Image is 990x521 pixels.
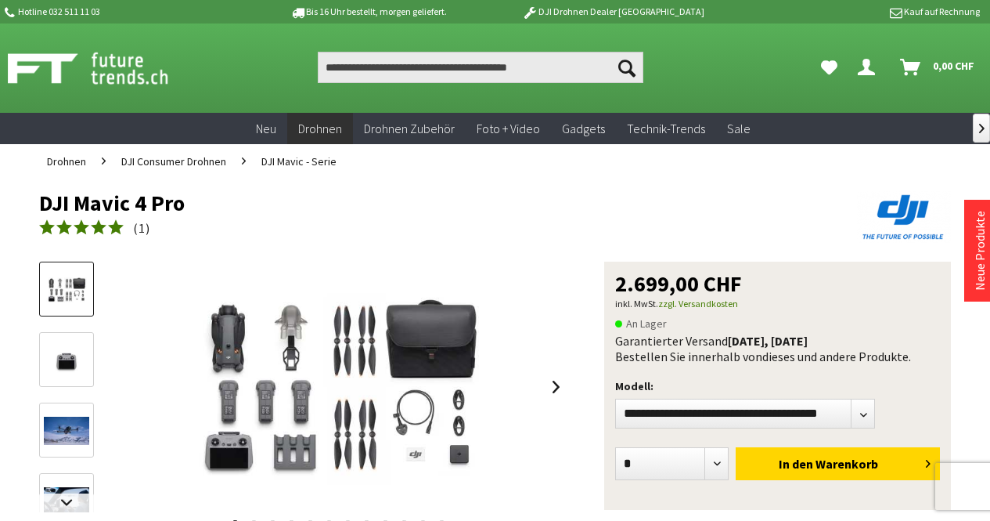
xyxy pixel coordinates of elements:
a: Sale [716,113,761,145]
span: Drohnen [298,121,342,136]
button: Suchen [610,52,643,83]
span: ( ) [133,220,150,236]
span: Drohnen Zubehör [364,121,455,136]
a: Warenkorb [894,52,982,83]
a: Meine Favoriten [813,52,845,83]
span: Neu [256,121,276,136]
b: [DATE], [DATE] [728,333,808,349]
div: Garantierter Versand Bestellen Sie innerhalb von dieses und andere Produkte. [615,333,940,364]
a: Neu [245,113,287,145]
p: DJI Drohnen Dealer [GEOGRAPHIC_DATA] [491,2,735,21]
p: inkl. MwSt. [615,295,940,313]
a: Gadgets [551,113,616,145]
a: Dein Konto [851,52,887,83]
h1: DJI Mavic 4 Pro [39,191,769,215]
a: DJI Mavic - Serie [254,144,344,179]
a: DJI Consumer Drohnen [113,144,234,179]
img: DJI Mavic 4 Pro [172,262,506,512]
span: 2.699,00 CHF [615,273,742,295]
p: Kauf auf Rechnung [736,2,980,21]
button: In den Warenkorb [736,447,940,480]
span: Technik-Trends [627,121,705,136]
a: Neue Produkte [972,211,988,291]
span: An Lager [615,314,667,333]
span: DJI Consumer Drohnen [121,154,226,168]
p: Modell: [615,377,940,396]
img: DJI [857,191,951,243]
span: Drohnen [47,154,86,168]
span:  [979,124,985,133]
span: Sale [727,121,751,136]
img: Shop Futuretrends - zur Startseite wechseln [8,49,203,88]
span: Foto + Video [477,121,540,136]
a: zzgl. Versandkosten [658,298,738,309]
p: Hotline 032 511 11 03 [2,2,247,21]
a: Technik-Trends [616,113,716,145]
a: Drohnen [287,113,353,145]
a: Drohnen [39,144,94,179]
span: DJI Mavic - Serie [261,154,337,168]
a: Foto + Video [466,113,551,145]
input: Produkt, Marke, Kategorie, EAN, Artikelnummer… [318,52,643,83]
img: Vorschau: DJI Mavic 4 Pro [44,273,89,307]
a: (1) [39,219,150,238]
span: 1 [139,220,146,236]
a: Drohnen Zubehör [353,113,466,145]
span: In den [779,456,813,472]
span: Warenkorb [815,456,878,472]
span: Gadgets [562,121,605,136]
p: Bis 16 Uhr bestellt, morgen geliefert. [247,2,491,21]
span: 0,00 CHF [933,53,974,78]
